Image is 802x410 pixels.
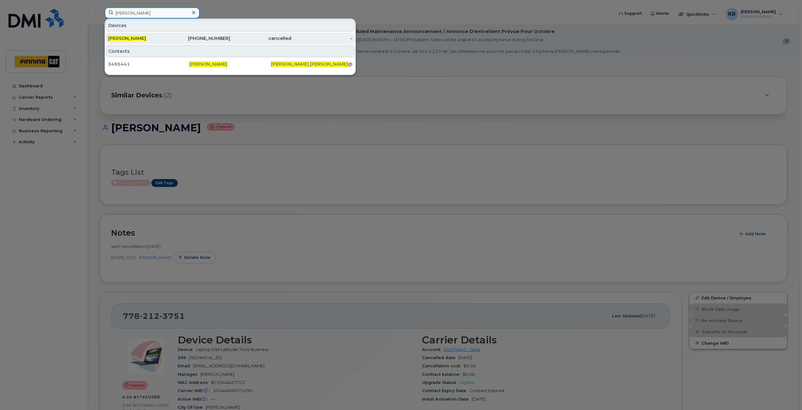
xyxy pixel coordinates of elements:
a: 3495441[PERSON_NAME][PERSON_NAME].[PERSON_NAME]@[DOMAIN_NAME] [106,58,355,70]
span: [PERSON_NAME] [108,36,146,41]
span: [PERSON_NAME] [310,61,348,67]
div: cancelled [230,35,291,41]
a: [PERSON_NAME][PHONE_NUMBER]cancelled- [106,33,355,44]
iframe: Messenger Launcher [775,383,797,405]
div: 3495441 [108,61,189,67]
span: [PERSON_NAME] [189,61,227,67]
span: [PERSON_NAME] [271,61,309,67]
div: [PHONE_NUMBER] [169,35,230,41]
div: Contacts [106,45,355,57]
div: - [291,35,353,41]
div: Devices [106,19,355,31]
div: . @[DOMAIN_NAME] [271,61,352,67]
